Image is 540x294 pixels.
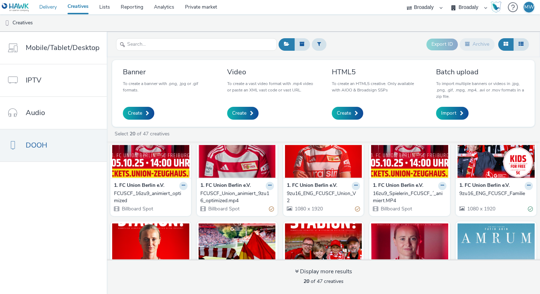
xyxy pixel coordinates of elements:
[460,38,495,50] button: Archive
[524,2,534,13] div: MW
[304,278,309,285] strong: 20
[355,205,360,213] div: Partially valid
[287,190,357,205] div: 9zu16_ENG_FCUSCF_Union_V2
[26,75,41,85] span: IPTV
[491,1,501,13] img: Hawk Academy
[285,223,362,293] img: 9zu16_FCUSCF_Familie.png visual
[287,182,337,190] strong: 1. FC Union Berlin e.V.
[491,1,504,13] a: Hawk Academy
[200,182,251,190] strong: 1. FC Union Berlin e.V.
[2,3,29,12] img: undefined Logo
[269,205,274,213] div: Partially valid
[373,182,423,190] strong: 1. FC Union Berlin e.V.
[123,80,211,93] p: To create a banner with .png, .jpg or .gif formats.
[227,80,315,93] p: To create a vast video format with .mp4 video or paste an XML vast code or vast URL.
[121,205,153,212] span: Billboard Spot
[295,268,352,276] div: Display more results
[441,110,456,117] span: Import
[112,223,189,293] img: 9zu16_FCUSCF_Union.png visual
[373,190,444,205] div: 16zu9_Spielerin_FCUSCF_´_animiert.MP4
[436,80,524,100] p: To import multiple banners or videos in .jpg, .png, .gif, .mpg, .mp4, .avi or .mov formats in a z...
[114,190,185,205] div: FCUSCF_16zu9_animiert_optimized
[123,107,154,120] a: Create
[287,190,360,205] a: 9zu16_ENG_FCUSCF_Union_V2
[373,190,446,205] a: 16zu9_Spielerin_FCUSCF_´_animiert.MP4
[459,190,530,197] div: 9zu16_ENG_FCUSCF_Familie
[207,205,240,212] span: Billboard Spot
[332,67,420,77] h3: HTML5
[459,182,510,190] strong: 1. FC Union Berlin e.V.
[128,110,142,117] span: Create
[123,67,211,77] h3: Banner
[337,110,351,117] span: Create
[114,182,164,190] strong: 1. FC Union Berlin e.V.
[26,43,100,53] span: Mobile/Tablet/Desktop
[200,190,271,205] div: FCUSCF_Union_animiert_9zu16_optimized.mp4
[294,205,323,212] span: 1080 x 1920
[199,223,276,293] img: 9zu16_FCUSCF_Stadion visual
[459,190,533,197] a: 9zu16_ENG_FCUSCF_Familie
[227,67,315,77] h3: Video
[528,205,533,213] div: Valid
[232,110,246,117] span: Create
[371,223,448,293] img: 9zu16_FCUSCF_Union_animiert visual
[116,38,277,51] input: Search...
[200,190,274,205] a: FCUSCF_Union_animiert_9zu16_optimized.mp4
[114,130,172,137] a: Select of 47 creatives
[227,107,259,120] a: Create
[457,223,535,293] img: WB_Amrum_ Premiere DOOH_1080x1980px_10s_V6.mp4 visual
[513,38,529,50] button: Table
[26,108,45,118] span: Audio
[436,67,524,77] h3: Batch upload
[332,107,363,120] a: Create
[332,80,420,93] p: To create an HTML5 creative. Only available with AIOO & Broadsign SSPs
[114,190,187,205] a: FCUSCF_16zu9_animiert_optimized
[436,107,469,120] a: Import
[304,278,344,285] span: of 47 creatives
[380,205,412,212] span: Billboard Spot
[466,205,495,212] span: 1080 x 1920
[426,39,458,50] button: Export ID
[130,130,135,137] strong: 20
[498,38,514,50] button: Grid
[26,140,47,150] span: DOOH
[4,20,11,27] img: dooh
